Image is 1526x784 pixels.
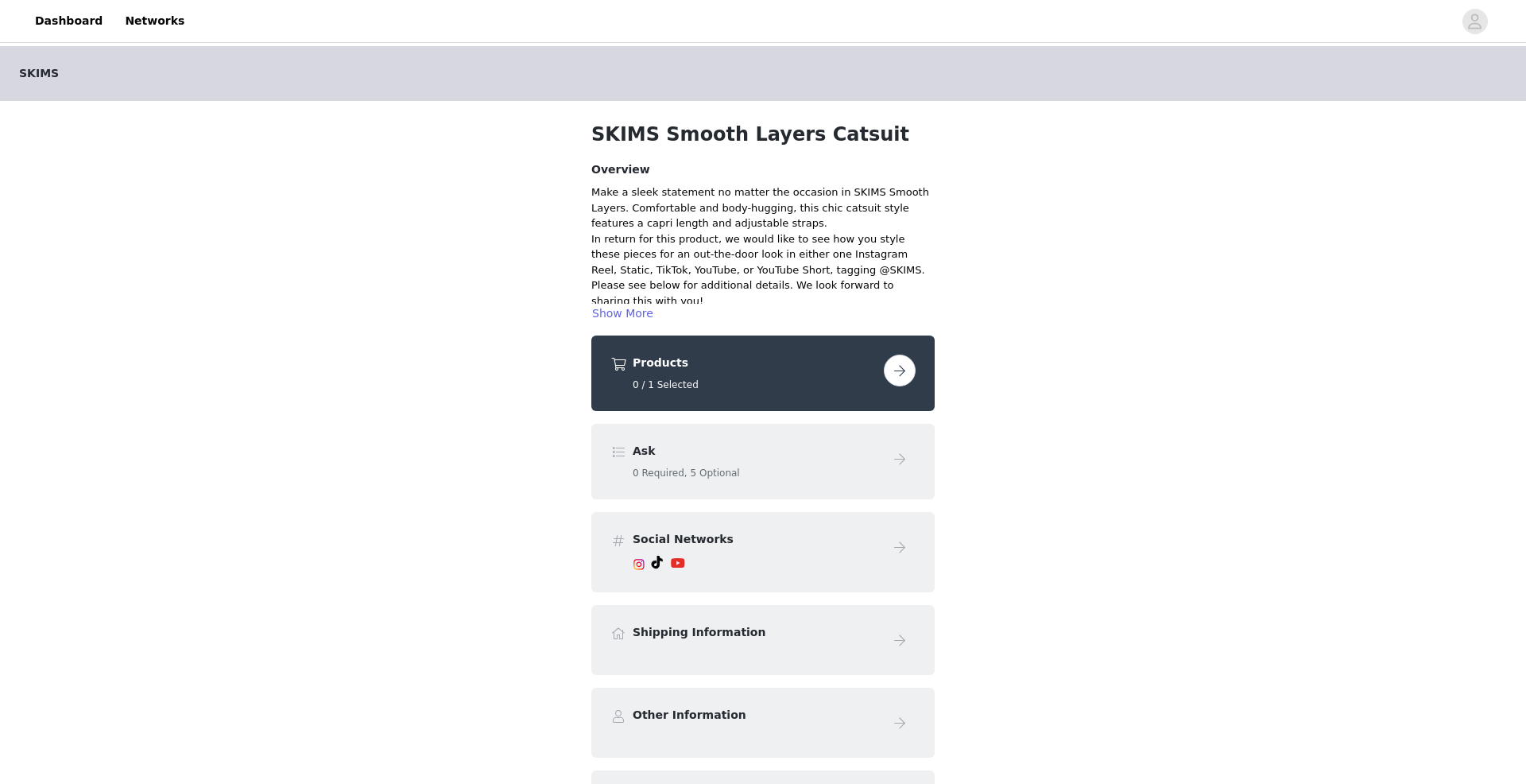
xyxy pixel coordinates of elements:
h4: Ask [633,443,877,460]
div: Products [591,336,935,411]
img: Instagram Icon [633,558,645,571]
p: In return for this product, we would like to see how you style these pieces for an out-the-door l... [591,231,935,278]
a: Networks [115,3,194,39]
h4: Social Networks [633,531,877,548]
h4: Products [633,355,877,371]
div: Ask [591,424,935,499]
h4: Overview [591,161,935,178]
h5: 0 Required, 5 Optional [633,466,877,480]
h4: Other Information [633,707,877,724]
div: Make a sleek statement no matter the occasion in SKIMS Smooth Layers. Comfortable and body-huggin... [591,184,935,231]
button: Show More [591,304,654,323]
h5: 0 / 1 Selected [633,378,877,392]
div: Shipping Information [591,605,935,675]
a: Dashboard [25,3,112,39]
p: Please see below for additional details. We look forward to sharing this with you! [591,278,935,309]
div: Other Information [591,688,935,758]
span: SKIMS [19,65,59,82]
div: Social Networks [591,512,935,592]
div: avatar [1467,9,1482,34]
h4: Shipping Information [633,624,877,641]
h1: SKIMS Smooth Layers Catsuit [591,120,935,149]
